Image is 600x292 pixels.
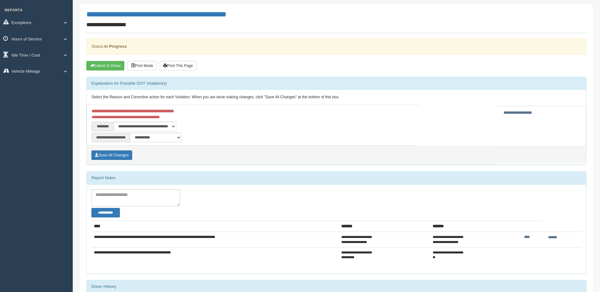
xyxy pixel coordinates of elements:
[87,77,586,90] div: Explanation for Possible DOT Violation(s)
[86,38,586,54] div: Status:
[127,61,157,70] button: Print Mode
[86,61,124,70] button: Submit To Driver
[160,61,196,70] button: Print This Page
[91,150,132,160] button: Save
[87,90,586,105] div: Select the Reason and Corrective action for each Violation. When you are done making changes, cli...
[87,172,586,184] div: Report Notes
[104,44,127,49] strong: In Progress
[91,208,120,217] button: Change Filter Options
